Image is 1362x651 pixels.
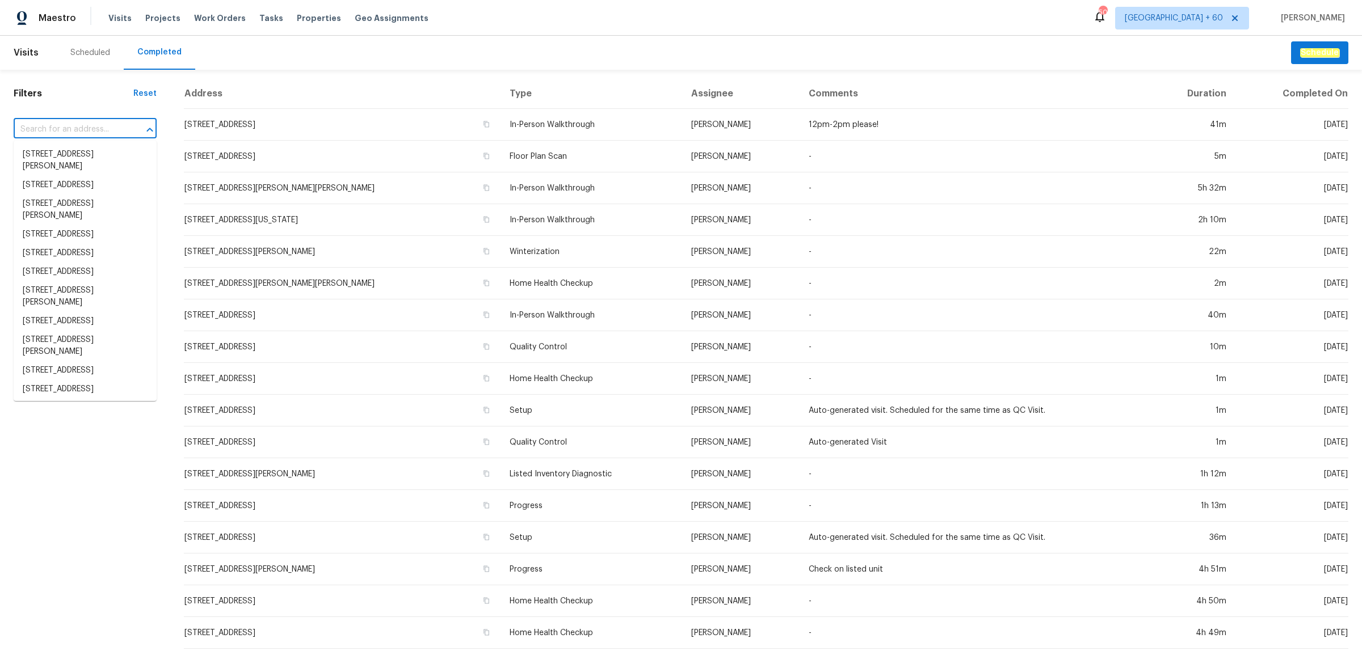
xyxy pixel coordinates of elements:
[800,585,1149,617] td: -
[682,268,800,299] td: [PERSON_NAME]
[194,12,246,24] span: Work Orders
[145,12,180,24] span: Projects
[501,141,682,172] td: Floor Plan Scan
[501,490,682,522] td: Progress
[501,363,682,395] td: Home Health Checkup
[184,426,501,458] td: [STREET_ADDRESS]
[1235,331,1348,363] td: [DATE]
[501,553,682,585] td: Progress
[14,281,157,312] li: [STREET_ADDRESS][PERSON_NAME]
[184,141,501,172] td: [STREET_ADDRESS]
[355,12,428,24] span: Geo Assignments
[14,225,157,244] li: [STREET_ADDRESS]
[682,617,800,649] td: [PERSON_NAME]
[800,458,1149,490] td: -
[184,109,501,141] td: [STREET_ADDRESS]
[108,12,132,24] span: Visits
[481,564,491,574] button: Copy Address
[800,617,1149,649] td: -
[682,79,800,109] th: Assignee
[800,426,1149,458] td: Auto-generated Visit
[133,88,157,99] div: Reset
[14,331,157,361] li: [STREET_ADDRESS][PERSON_NAME]
[1235,617,1348,649] td: [DATE]
[1235,172,1348,204] td: [DATE]
[14,40,39,65] span: Visits
[800,553,1149,585] td: Check on listed unit
[184,490,501,522] td: [STREET_ADDRESS]
[800,331,1149,363] td: -
[1149,522,1235,553] td: 36m
[1149,141,1235,172] td: 5m
[682,458,800,490] td: [PERSON_NAME]
[1149,204,1235,236] td: 2h 10m
[70,47,110,58] div: Scheduled
[1149,172,1235,204] td: 5h 32m
[1149,79,1235,109] th: Duration
[682,426,800,458] td: [PERSON_NAME]
[682,236,800,268] td: [PERSON_NAME]
[481,278,491,288] button: Copy Address
[184,553,501,585] td: [STREET_ADDRESS][PERSON_NAME]
[501,331,682,363] td: Quality Control
[481,151,491,161] button: Copy Address
[184,363,501,395] td: [STREET_ADDRESS]
[14,361,157,380] li: [STREET_ADDRESS]
[800,522,1149,553] td: Auto-generated visit. Scheduled for the same time as QC Visit.
[501,204,682,236] td: In-Person Walkthrough
[1235,79,1348,109] th: Completed On
[682,395,800,426] td: [PERSON_NAME]
[39,12,76,24] span: Maestro
[1149,268,1235,299] td: 2m
[1235,236,1348,268] td: [DATE]
[800,79,1149,109] th: Comments
[1149,109,1235,141] td: 41m
[184,299,501,331] td: [STREET_ADDRESS]
[1235,585,1348,617] td: [DATE]
[14,244,157,263] li: [STREET_ADDRESS]
[184,172,501,204] td: [STREET_ADDRESS][PERSON_NAME][PERSON_NAME]
[481,183,491,193] button: Copy Address
[682,299,800,331] td: [PERSON_NAME]
[1235,204,1348,236] td: [DATE]
[682,204,800,236] td: [PERSON_NAME]
[1291,41,1348,65] button: Schedule
[259,14,283,22] span: Tasks
[800,141,1149,172] td: -
[1149,458,1235,490] td: 1h 12m
[1235,395,1348,426] td: [DATE]
[800,395,1149,426] td: Auto-generated visit. Scheduled for the same time as QC Visit.
[501,426,682,458] td: Quality Control
[184,617,501,649] td: [STREET_ADDRESS]
[14,380,157,399] li: [STREET_ADDRESS]
[501,109,682,141] td: In-Person Walkthrough
[14,312,157,331] li: [STREET_ADDRESS]
[14,88,133,99] h1: Filters
[1235,458,1348,490] td: [DATE]
[800,490,1149,522] td: -
[501,268,682,299] td: Home Health Checkup
[184,395,501,426] td: [STREET_ADDRESS]
[481,405,491,415] button: Copy Address
[184,458,501,490] td: [STREET_ADDRESS][PERSON_NAME]
[481,500,491,510] button: Copy Address
[481,595,491,606] button: Copy Address
[501,172,682,204] td: In-Person Walkthrough
[501,585,682,617] td: Home Health Checkup
[14,176,157,195] li: [STREET_ADDRESS]
[1235,141,1348,172] td: [DATE]
[682,490,800,522] td: [PERSON_NAME]
[1235,522,1348,553] td: [DATE]
[1235,490,1348,522] td: [DATE]
[481,119,491,129] button: Copy Address
[1235,426,1348,458] td: [DATE]
[481,214,491,225] button: Copy Address
[184,79,501,109] th: Address
[800,268,1149,299] td: -
[1149,395,1235,426] td: 1m
[501,236,682,268] td: Winterization
[137,46,182,58] div: Completed
[800,109,1149,141] td: 12pm-2pm please!
[481,532,491,542] button: Copy Address
[501,522,682,553] td: Setup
